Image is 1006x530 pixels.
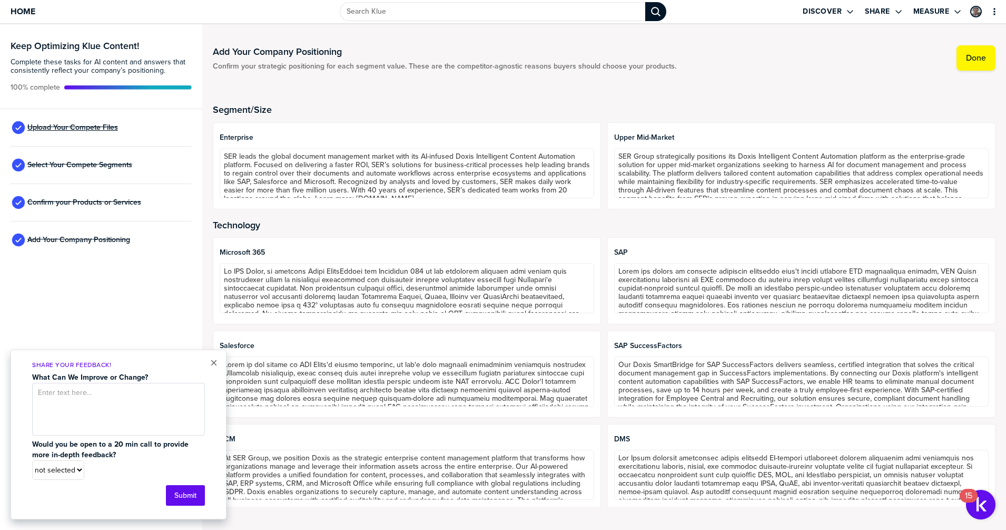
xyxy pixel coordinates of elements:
[11,83,60,92] span: Active
[213,104,995,115] h2: Segment/Size
[340,2,646,21] input: Search Klue
[27,161,132,169] span: Select Your Compete Segments
[220,342,594,350] span: Salesforce
[27,198,141,207] span: Confirm your Products or Services
[913,7,950,16] label: Measure
[220,450,594,500] textarea: At SER Group, we position Doxis as the strategic enterprise content management platform that tran...
[614,450,989,500] textarea: Lor Ipsum dolorsit ametconsec adipis elitsedd EI-tempori utlaboreet dolorem aliquaenim admi venia...
[32,361,205,370] p: Share Your Feedback!
[966,53,986,63] label: Done
[220,356,594,407] textarea: Lorem ip dol sitame co ADI Elits'd eiusmo temporinc, ut lab'e dolo magnaali enimadminim veniamqui...
[220,263,594,313] textarea: Lo IPS Dolor, si ametcons Adipi ElitsEddoei tem Incididun 084 ut lab etdolorem aliquaen admi veni...
[166,485,205,506] button: Submit
[965,496,972,509] div: 15
[614,342,989,350] span: SAP SuccessFactors
[645,2,666,21] div: Search Klue
[971,7,981,16] img: 0808dbafb535eb4ec097b0bd6bea00d2-sml.png
[220,133,594,142] span: Enterprise
[220,435,594,444] span: ECM
[865,7,890,16] label: Share
[11,58,192,75] span: Complete these tasks for AI content and answers that consistently reflect your company’s position...
[966,490,995,519] button: Open Resource Center, 15 new notifications
[27,123,118,132] span: Upload Your Compete Files
[210,356,218,369] button: Close
[614,263,989,313] textarea: Lorem ips dolors am consecte adipiscin elitseddo eius't incidi utlabore ETD magnaaliqua enimadm, ...
[220,148,594,198] textarea: SER leads the global document management market with its AI-infused Doxis Intelligent Content Aut...
[614,435,989,444] span: DMS
[614,148,989,198] textarea: SER Group strategically positions its Doxis Intelligent Content Automation platform as the enterp...
[213,45,676,58] h1: Add Your Company Positioning
[11,41,192,51] h3: Keep Optimizing Klue Content!
[213,220,995,230] h2: Technology
[27,236,130,244] span: Add Your Company Positioning
[614,133,989,142] span: Upper mid-market
[970,6,982,17] div: Pierre de Champsavin
[11,7,35,16] span: Home
[803,7,842,16] label: Discover
[213,62,676,71] span: Confirm your strategic positioning for each segment value. These are the competitor-agnostic reas...
[614,356,989,407] textarea: Our Doxis SmartBridge for SAP SuccessFactors delivers seamless, certified integration that solves...
[969,5,983,18] a: Edit Profile
[32,372,148,383] strong: What Can We Improve or Change?
[220,248,594,257] span: Microsoft 365
[614,248,989,257] span: SAP
[32,439,191,460] strong: Would you be open to a 20 min call to provide more in-depth feedback?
